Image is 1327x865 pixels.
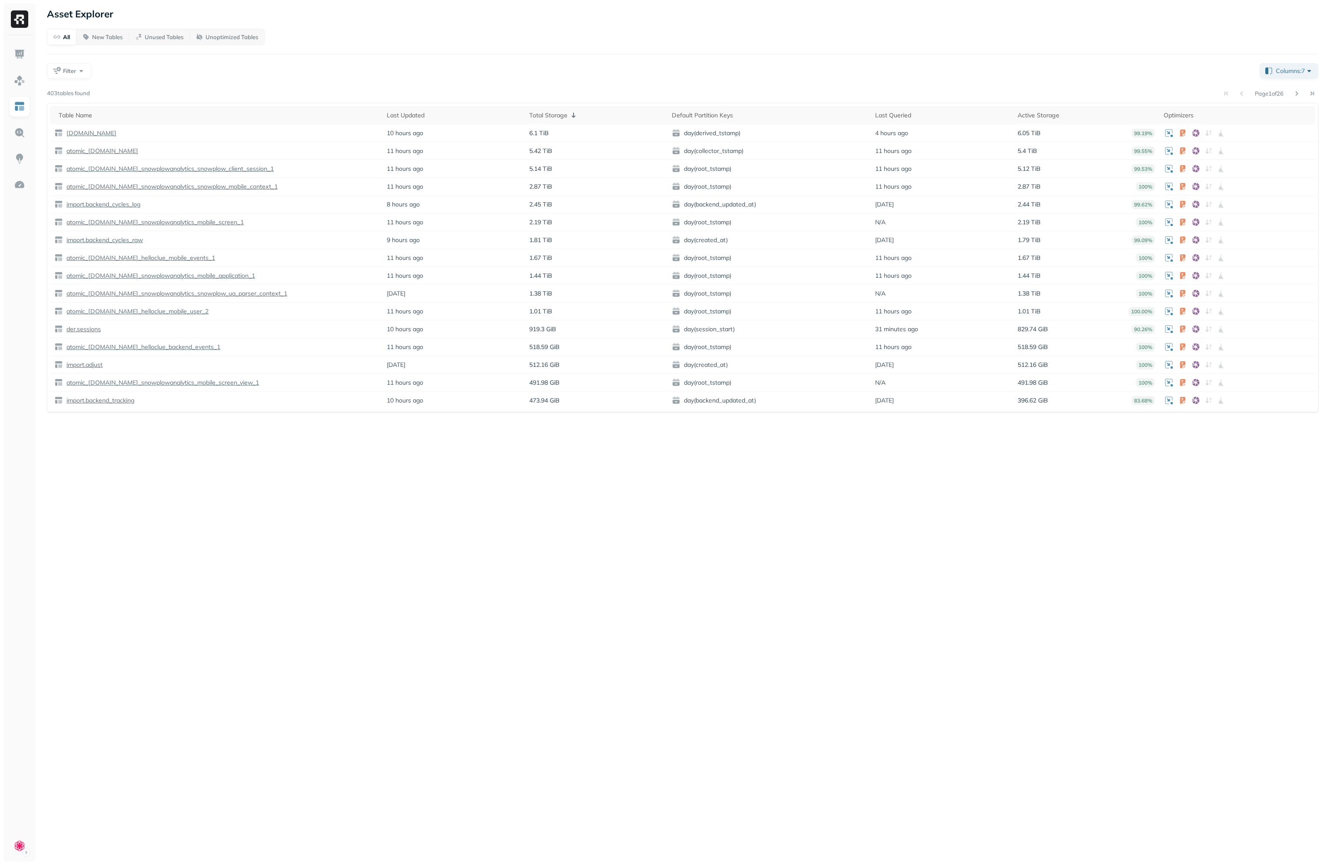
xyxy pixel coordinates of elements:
span: day(session_start) [672,325,866,333]
p: 11 hours ago [387,343,423,351]
img: Dashboard [14,49,25,60]
img: Optimization [14,179,25,190]
img: table [54,146,63,155]
p: 5.42 TiB [529,147,552,155]
span: day(root_tstamp) [672,343,866,351]
p: import.backend_cycles_raw [65,236,143,244]
p: import.adjust [65,361,103,369]
p: 83.68% [1131,396,1155,405]
p: [DATE] [875,200,894,209]
p: [DATE] [387,361,405,369]
div: Active Storage [1018,111,1155,120]
p: 4 hours ago [875,129,908,137]
p: 90.26% [1131,325,1155,334]
p: [DOMAIN_NAME] [65,129,116,137]
p: [DATE] [875,396,894,405]
a: atomic_[DOMAIN_NAME]_helloclue_mobile_events_1 [63,254,215,262]
div: Table Name [59,111,378,120]
p: import.backend_tracking [65,396,135,405]
p: 31 minutes ago [875,325,918,333]
img: table [54,325,63,333]
p: atomic_[DOMAIN_NAME]_snowplowanalytics_snowplow_client_session_1 [65,165,274,173]
p: 1.38 TiB [529,289,552,298]
p: 2.19 TiB [529,218,552,226]
p: 1.01 TiB [529,307,552,316]
p: N/A [875,218,886,226]
p: 518.59 GiB [529,343,560,351]
img: table [54,271,63,280]
a: import.backend_cycles_raw [63,236,143,244]
p: atomic_[DOMAIN_NAME]_snowplowanalytics_mobile_application_1 [65,272,255,280]
p: 473.94 GiB [529,396,560,405]
button: Filter [47,63,91,79]
a: atomic_[DOMAIN_NAME]_helloclue_backend_events_1 [63,343,220,351]
button: Columns:7 [1260,63,1318,79]
p: 11 hours ago [387,254,423,262]
p: 100% [1136,360,1155,369]
p: 5.12 TiB [1018,165,1041,173]
span: Columns: 7 [1276,67,1314,75]
span: day(root_tstamp) [672,164,866,173]
p: 2.19 TiB [1018,218,1041,226]
img: table [54,218,63,226]
p: 1.81 TiB [529,236,552,244]
p: 100% [1136,378,1155,387]
span: day(root_tstamp) [672,271,866,280]
p: 518.59 GiB [1018,343,1048,351]
img: Ryft [11,10,28,28]
p: [DATE] [875,236,894,244]
p: 5.14 TiB [529,165,552,173]
p: 491.98 GiB [529,379,560,387]
img: table [54,378,63,387]
span: day(root_tstamp) [672,253,866,262]
p: 11 hours ago [875,165,912,173]
p: 1.44 TiB [529,272,552,280]
div: Total Storage [529,110,663,120]
p: 491.98 GiB [1018,379,1048,387]
p: atomic_[DOMAIN_NAME]_snowplowanalytics_mobile_screen_1 [65,218,244,226]
span: day(root_tstamp) [672,289,866,298]
p: 11 hours ago [875,343,912,351]
p: 2.87 TiB [1018,183,1041,191]
span: day(root_tstamp) [672,378,866,387]
a: atomic_[DOMAIN_NAME] [63,147,138,155]
p: 1.01 TiB [1018,307,1041,316]
p: import.backend_cycles_log [65,200,141,209]
p: Unused Tables [145,33,183,41]
p: 9 hours ago [387,236,420,244]
p: All [63,33,70,41]
p: 100% [1136,218,1155,227]
img: Query Explorer [14,127,25,138]
p: 512.16 GiB [1018,361,1048,369]
div: Default Partition Keys [672,111,866,120]
img: table [54,396,63,405]
img: table [54,182,63,191]
a: der.sessions [63,325,101,333]
p: [DATE] [875,361,894,369]
img: table [54,164,63,173]
p: 11 hours ago [875,183,912,191]
p: 6.05 TiB [1018,129,1041,137]
p: atomic_[DOMAIN_NAME]_helloclue_mobile_user_2 [65,307,209,316]
span: Filter [63,67,76,75]
img: table [54,289,63,298]
p: atomic_[DOMAIN_NAME]_helloclue_backend_events_1 [65,343,220,351]
p: 396.62 GiB [1018,396,1048,405]
p: 100% [1136,343,1155,352]
a: atomic_[DOMAIN_NAME]_snowplowanalytics_snowplow_mobile_context_1 [63,183,278,191]
p: 1.67 TiB [1018,254,1041,262]
p: 10 hours ago [387,396,423,405]
span: day(derived_tstamp) [672,129,866,137]
p: 100.00% [1128,307,1155,316]
span: day(root_tstamp) [672,307,866,316]
span: day(backend_updated_at) [672,200,866,209]
p: 11 hours ago [387,165,423,173]
a: atomic_[DOMAIN_NAME]_snowplowanalytics_mobile_screen_1 [63,218,244,226]
p: 11 hours ago [387,147,423,155]
span: day(root_tstamp) [672,182,866,191]
p: 99.62% [1131,200,1155,209]
img: table [54,343,63,351]
p: atomic_[DOMAIN_NAME]_snowplowanalytics_mobile_screen_view_1 [65,379,259,387]
p: 11 hours ago [387,218,423,226]
p: Page 1 of 26 [1255,90,1284,97]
